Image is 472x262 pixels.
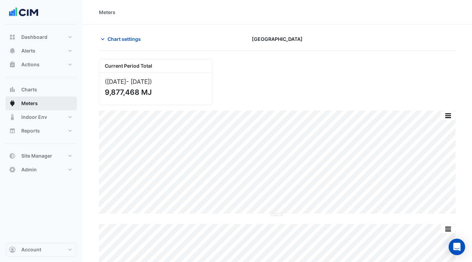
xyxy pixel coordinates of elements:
span: Reports [21,127,40,134]
button: Charts [5,83,77,96]
button: Indoor Env [5,110,77,124]
span: Alerts [21,47,35,54]
button: Alerts [5,44,77,58]
button: More Options [441,111,455,120]
app-icon: Dashboard [9,34,16,41]
span: Admin [21,166,37,173]
app-icon: Actions [9,61,16,68]
button: Account [5,243,77,257]
span: [GEOGRAPHIC_DATA] [252,35,303,43]
span: - [DATE] [126,78,150,85]
app-icon: Reports [9,127,16,134]
span: Meters [21,100,38,107]
div: ([DATE] ) [105,78,206,85]
img: Company Logo [8,5,39,19]
span: Charts [21,86,37,93]
button: Reports [5,124,77,138]
app-icon: Meters [9,100,16,107]
div: Open Intercom Messenger [449,239,465,255]
span: Chart settings [108,35,141,43]
button: Meters [5,96,77,110]
button: More Options [441,225,455,233]
div: Current Period Total [99,59,212,72]
div: Meters [99,9,115,16]
span: Actions [21,61,40,68]
button: Site Manager [5,149,77,163]
app-icon: Indoor Env [9,114,16,121]
div: 9,877,468 MJ [105,88,205,96]
app-icon: Admin [9,166,16,173]
span: Account [21,246,41,253]
button: Admin [5,163,77,176]
span: Dashboard [21,34,47,41]
app-icon: Alerts [9,47,16,54]
button: Chart settings [99,33,145,45]
span: Site Manager [21,152,52,159]
app-icon: Site Manager [9,152,16,159]
button: Actions [5,58,77,71]
span: Indoor Env [21,114,47,121]
app-icon: Charts [9,86,16,93]
button: Dashboard [5,30,77,44]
